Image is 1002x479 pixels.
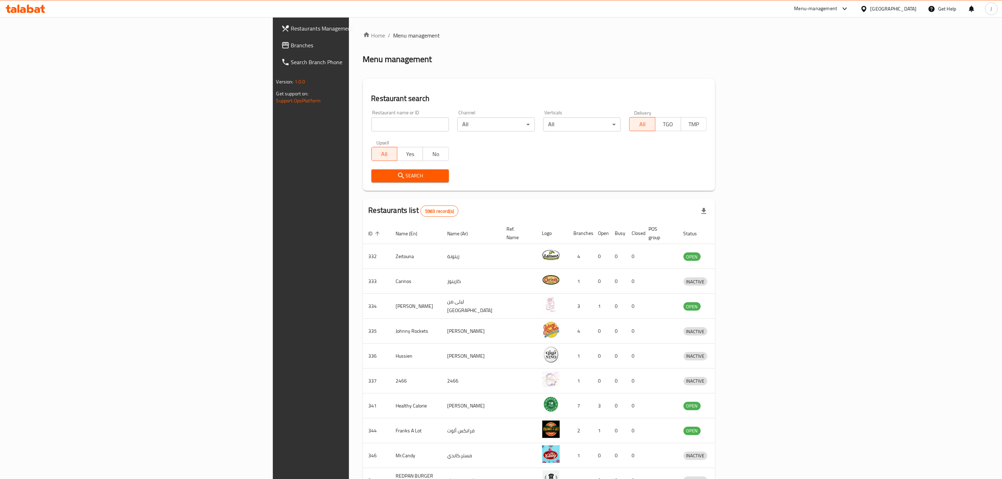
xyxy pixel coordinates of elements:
span: Search Branch Phone [291,58,435,66]
button: All [629,117,655,131]
span: TMP [684,119,704,129]
td: 0 [593,319,610,344]
span: Name (En) [396,229,427,238]
button: All [371,147,397,161]
td: 0 [610,244,626,269]
div: Total records count [421,205,458,217]
a: Branches [276,37,440,54]
td: 0 [593,269,610,294]
td: مستر.كاندي [442,443,501,468]
div: Menu-management [794,5,838,13]
img: Franks A Lot [542,420,560,438]
td: 0 [610,443,626,468]
td: 1 [568,344,593,369]
button: Yes [397,147,423,161]
div: All [543,117,621,131]
img: Carinos [542,271,560,289]
h2: Restaurants list [369,205,459,217]
div: OPEN [684,302,701,311]
span: OPEN [684,303,701,311]
td: 0 [626,369,643,393]
th: Open [593,223,610,244]
td: ليلى من [GEOGRAPHIC_DATA] [442,294,501,319]
td: 0 [626,319,643,344]
label: Upsell [376,140,389,145]
th: Busy [610,223,626,244]
span: Restaurants Management [291,24,435,33]
td: 1 [568,369,593,393]
span: Get support on: [276,89,309,98]
span: 1.0.0 [295,77,305,86]
span: Version: [276,77,294,86]
div: OPEN [684,252,701,261]
a: Support.OpsPlatform [276,96,321,105]
td: 1 [568,269,593,294]
img: Healthy Calorie [542,396,560,413]
div: [GEOGRAPHIC_DATA] [870,5,917,13]
td: 0 [610,269,626,294]
span: Name (Ar) [448,229,477,238]
td: 1 [593,418,610,443]
td: 0 [593,344,610,369]
td: 0 [610,294,626,319]
div: All [457,117,535,131]
span: OPEN [684,402,701,410]
span: All [632,119,652,129]
span: Status [684,229,706,238]
img: Hussien [542,346,560,363]
span: OPEN [684,253,701,261]
span: Search [377,171,443,180]
th: Closed [626,223,643,244]
td: 0 [610,369,626,393]
img: Mr.Candy [542,445,560,463]
button: Search [371,169,449,182]
span: Ref. Name [507,225,528,242]
td: 2466 [442,369,501,393]
span: POS group [649,225,670,242]
td: 1 [593,294,610,319]
td: 0 [610,393,626,418]
input: Search for restaurant name or ID.. [371,117,449,131]
td: 0 [626,443,643,468]
td: 2 [568,418,593,443]
span: OPEN [684,427,701,435]
img: Leila Min Lebnan [542,296,560,313]
img: Zeitouna [542,246,560,264]
div: Export file [695,203,712,220]
td: فرانكس ألوت [442,418,501,443]
td: 0 [626,244,643,269]
td: 0 [626,418,643,443]
td: 0 [610,319,626,344]
span: Branches [291,41,435,49]
td: 7 [568,393,593,418]
td: 0 [610,418,626,443]
td: 0 [593,443,610,468]
span: INACTIVE [684,352,707,360]
span: INACTIVE [684,452,707,460]
td: 4 [568,244,593,269]
div: INACTIVE [684,377,707,385]
td: 0 [626,393,643,418]
span: Yes [400,149,420,159]
img: 2466 [542,371,560,388]
a: Restaurants Management [276,20,440,37]
td: [PERSON_NAME] [442,393,501,418]
span: All [375,149,395,159]
span: 5983 record(s) [421,208,458,215]
td: 3 [568,294,593,319]
span: INACTIVE [684,328,707,336]
span: ID [369,229,382,238]
th: Branches [568,223,593,244]
td: [PERSON_NAME] [442,344,501,369]
button: No [423,147,449,161]
td: 1 [568,443,593,468]
span: J [991,5,992,13]
button: TGO [655,117,681,131]
span: No [426,149,446,159]
h2: Restaurant search [371,93,707,104]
